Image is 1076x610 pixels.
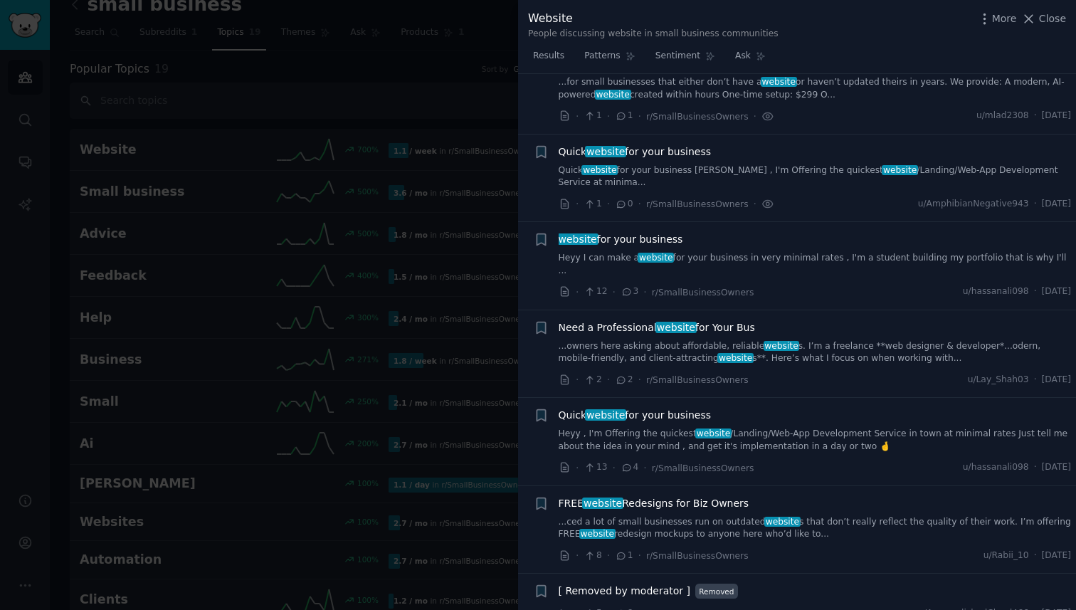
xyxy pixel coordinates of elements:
[764,517,801,527] span: website
[579,45,640,74] a: Patterns
[559,428,1072,453] a: Heyy , I'm Offering the quickestwebsite/Landing/Web-App Development Service in town at minimal ra...
[533,50,564,63] span: Results
[584,110,601,122] span: 1
[1042,461,1071,474] span: [DATE]
[761,77,797,87] span: website
[1042,198,1071,211] span: [DATE]
[918,198,1029,211] span: u/AmphibianNegative943
[584,549,601,562] span: 8
[559,340,1072,365] a: ...owners here asking about affordable, reliablewebsites. I’m a freelance **web designer & develo...
[615,374,633,386] span: 2
[584,198,601,211] span: 1
[528,28,779,41] div: People discussing website in small business communities
[643,461,646,475] span: ·
[585,409,626,421] span: website
[613,461,616,475] span: ·
[1042,110,1071,122] span: [DATE]
[584,50,620,63] span: Patterns
[559,232,683,247] a: websitefor your business
[559,144,712,159] span: Quick for your business
[754,196,756,211] span: ·
[1042,285,1071,298] span: [DATE]
[621,285,638,298] span: 3
[1034,374,1037,386] span: ·
[730,45,771,74] a: Ask
[579,529,616,539] span: website
[968,374,1029,386] span: u/Lay_Shah03
[655,322,697,333] span: website
[559,164,1072,189] a: Quickwebsitefor your business [PERSON_NAME] , I'm Offering the quickestwebsite/Landing/Web-App De...
[576,372,579,387] span: ·
[584,461,607,474] span: 13
[585,146,626,157] span: website
[559,584,690,599] a: [ Removed by moderator ]
[559,76,1072,101] a: ...for small businesses that either don’t have awebsiteor haven’t updated theirs in years. We pro...
[584,285,607,298] span: 12
[646,551,749,561] span: r/SmallBusinessOwners
[595,90,631,100] span: website
[559,496,749,511] a: FREEwebsiteRedesigns for Biz Owners
[607,548,610,563] span: ·
[1042,549,1071,562] span: [DATE]
[581,165,618,175] span: website
[976,110,1029,122] span: u/mlad2308
[559,144,712,159] a: Quickwebsitefor your business
[1034,461,1037,474] span: ·
[559,496,749,511] span: FREE Redesigns for Biz Owners
[557,233,598,245] span: website
[607,372,610,387] span: ·
[615,549,633,562] span: 1
[646,375,749,385] span: r/SmallBusinessOwners
[559,320,755,335] span: Need a Professional for Your Bus
[695,584,738,599] span: Removed
[764,341,800,351] span: website
[646,112,749,122] span: r/SmallBusinessOwners
[963,285,1029,298] span: u/hassanali098
[1042,374,1071,386] span: [DATE]
[1034,549,1037,562] span: ·
[695,428,732,438] span: website
[528,10,779,28] div: Website
[613,285,616,300] span: ·
[607,109,610,124] span: ·
[615,110,633,122] span: 1
[576,548,579,563] span: ·
[615,198,633,211] span: 0
[754,109,756,124] span: ·
[559,232,683,247] span: for your business
[643,285,646,300] span: ·
[655,50,700,63] span: Sentiment
[963,461,1029,474] span: u/hassanali098
[652,288,754,298] span: r/SmallBusinessOwners
[638,109,641,124] span: ·
[983,549,1029,562] span: u/Rabii_10
[977,11,1017,26] button: More
[559,516,1072,541] a: ...ced a lot of small businesses run on outdatedwebsites that don’t really reflect the quality of...
[646,199,749,209] span: r/SmallBusinessOwners
[652,463,754,473] span: r/SmallBusinessOwners
[1034,110,1037,122] span: ·
[717,353,754,363] span: website
[638,253,674,263] span: website
[576,196,579,211] span: ·
[559,408,712,423] a: Quickwebsitefor your business
[582,498,623,509] span: website
[1021,11,1066,26] button: Close
[650,45,720,74] a: Sentiment
[576,285,579,300] span: ·
[882,165,918,175] span: website
[992,11,1017,26] span: More
[559,408,712,423] span: Quick for your business
[584,374,601,386] span: 2
[1039,11,1066,26] span: Close
[1034,285,1037,298] span: ·
[559,252,1072,277] a: Heyy I can make awebsitefor your business in very minimal rates , I'm a student building my portf...
[576,461,579,475] span: ·
[528,45,569,74] a: Results
[638,372,641,387] span: ·
[559,320,755,335] a: Need a Professionalwebsitefor Your Bus
[638,196,641,211] span: ·
[621,461,638,474] span: 4
[607,196,610,211] span: ·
